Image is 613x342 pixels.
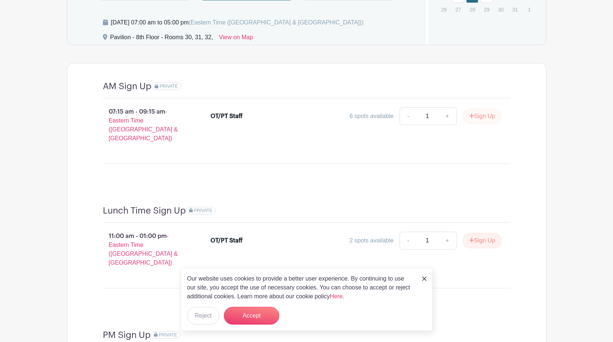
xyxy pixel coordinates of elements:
span: PRIVATE [159,84,178,89]
div: OT/PT Staff [210,236,243,245]
p: 29 [481,4,493,15]
button: Sign Up [463,233,502,248]
div: [DATE] 07:00 am to 05:00 pm [111,18,364,27]
h4: Lunch Time Sign Up [103,205,186,216]
span: PRIVATE [159,332,177,338]
a: + [438,232,457,249]
span: - Eastern Time ([GEOGRAPHIC_DATA] & [GEOGRAPHIC_DATA]) [109,233,178,266]
a: - [400,232,417,249]
a: - [400,107,417,125]
span: (Eastern Time ([GEOGRAPHIC_DATA] & [GEOGRAPHIC_DATA])) [189,19,364,26]
div: OT/PT Staff [210,112,243,121]
span: - Eastern Time ([GEOGRAPHIC_DATA] & [GEOGRAPHIC_DATA]) [109,108,178,141]
p: 07:15 am - 09:15 am [91,104,199,146]
p: 27 [452,4,464,15]
p: 31 [509,4,521,15]
a: Here [330,293,343,299]
img: close_button-5f87c8562297e5c2d7936805f587ecaba9071eb48480494691a3f1689db116b3.svg [422,276,427,281]
button: Accept [224,307,279,325]
a: View on Map [219,33,253,45]
span: PRIVATE [194,208,212,213]
p: 1 [523,4,535,15]
div: 6 spots available [350,112,394,121]
p: 11:00 am - 01:00 pm [91,229,199,270]
a: + [438,107,457,125]
p: 28 [466,4,478,15]
div: 2 spots available [350,236,394,245]
h4: PM Sign Up [103,330,151,341]
p: 30 [495,4,507,15]
div: Pavilion - 8th Floor - Rooms 30, 31, 32, [110,33,213,45]
h4: AM Sign Up [103,81,151,92]
button: Sign Up [463,108,502,124]
p: Our website uses cookies to provide a better user experience. By continuing to use our site, you ... [187,274,414,301]
button: Reject [187,307,219,325]
p: 26 [438,4,450,15]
